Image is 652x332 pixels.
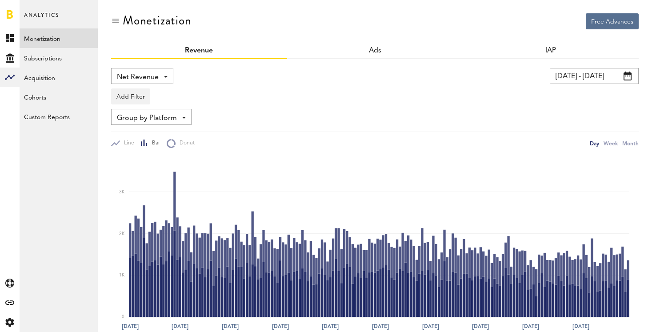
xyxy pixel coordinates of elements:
[372,322,389,330] text: [DATE]
[20,87,98,107] a: Cohorts
[185,47,213,54] a: Revenue
[522,322,539,330] text: [DATE]
[20,107,98,126] a: Custom Reports
[120,140,134,147] span: Line
[176,140,195,147] span: Donut
[472,322,489,330] text: [DATE]
[604,139,618,148] div: Week
[122,322,139,330] text: [DATE]
[322,322,339,330] text: [DATE]
[123,13,192,28] div: Monetization
[148,140,160,147] span: Bar
[24,10,59,28] span: Analytics
[172,322,188,330] text: [DATE]
[222,322,239,330] text: [DATE]
[20,68,98,87] a: Acquisition
[20,48,98,68] a: Subscriptions
[117,70,159,85] span: Net Revenue
[422,322,439,330] text: [DATE]
[369,47,381,54] a: Ads
[622,139,639,148] div: Month
[119,190,125,194] text: 3K
[590,139,599,148] div: Day
[572,322,589,330] text: [DATE]
[111,88,150,104] button: Add Filter
[586,13,639,29] button: Free Advances
[583,305,643,328] iframe: Opens a widget where you can find more information
[20,28,98,48] a: Monetization
[119,232,125,236] text: 2K
[117,111,177,126] span: Group by Platform
[122,315,124,319] text: 0
[119,273,125,278] text: 1K
[272,322,289,330] text: [DATE]
[545,47,556,54] a: IAP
